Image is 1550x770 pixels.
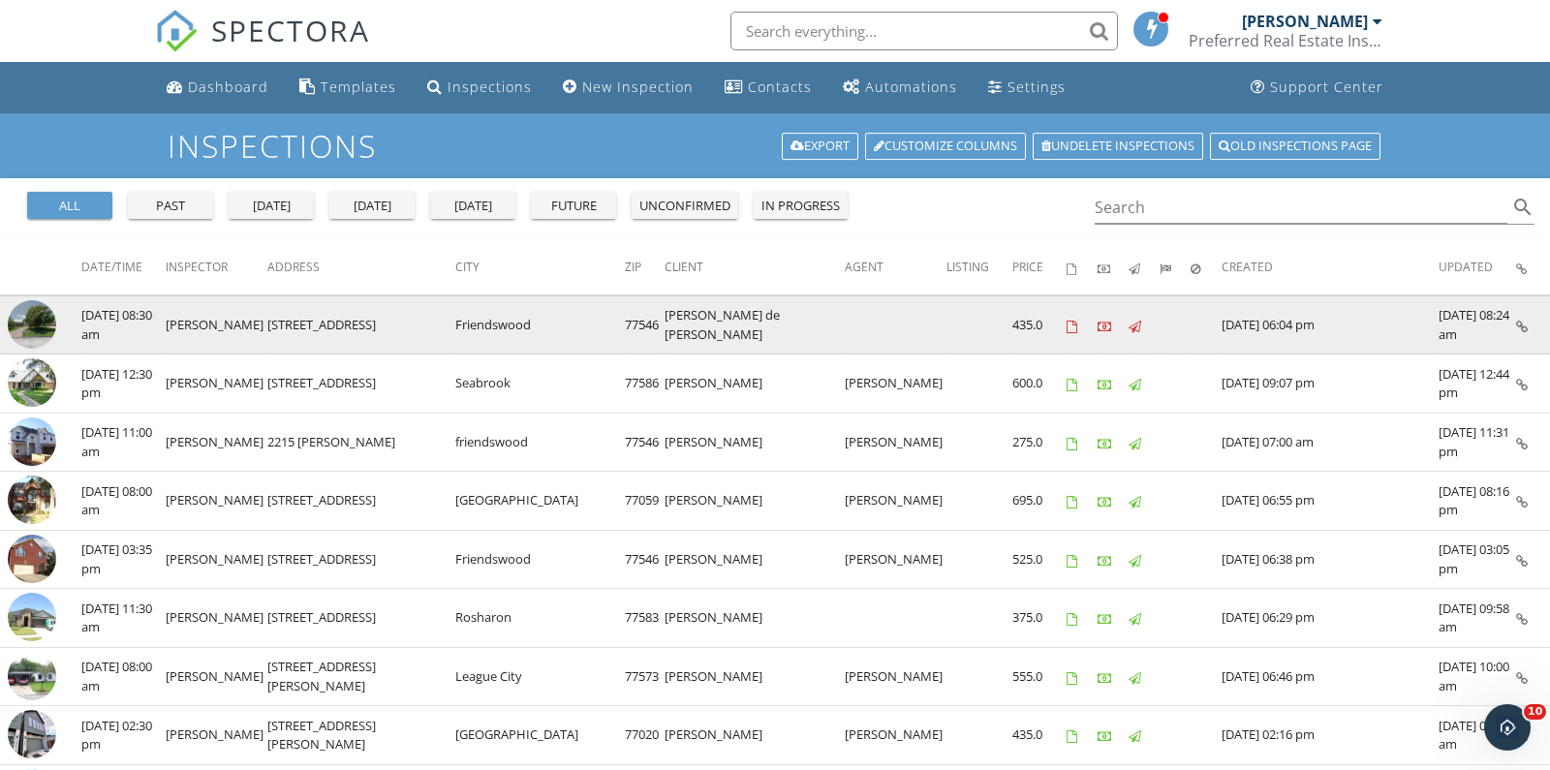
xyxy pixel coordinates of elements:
[1033,133,1203,160] a: Undelete inspections
[267,589,455,648] td: [STREET_ADDRESS]
[166,240,267,294] th: Inspector: Not sorted.
[782,133,858,160] a: Export
[1222,259,1273,275] span: Created
[188,77,268,96] div: Dashboard
[455,589,625,648] td: Rosharon
[582,77,694,96] div: New Inspection
[1439,240,1516,294] th: Updated: Not sorted.
[625,589,665,648] td: 77583
[1189,31,1382,50] div: Preferred Real Estate Inspections, PLLC.
[8,300,56,349] img: streetview
[267,706,455,765] td: [STREET_ADDRESS][PERSON_NAME]
[267,530,455,589] td: [STREET_ADDRESS]
[455,647,625,706] td: League City
[665,259,703,275] span: Client
[1012,240,1067,294] th: Price: Not sorted.
[166,354,267,414] td: [PERSON_NAME]
[1439,589,1516,648] td: [DATE] 09:58 am
[1012,530,1067,589] td: 525.0
[865,77,957,96] div: Automations
[1012,472,1067,531] td: 695.0
[845,354,946,414] td: [PERSON_NAME]
[845,647,946,706] td: [PERSON_NAME]
[455,413,625,472] td: friendswood
[81,647,166,706] td: [DATE] 08:00 am
[1012,589,1067,648] td: 375.0
[1222,472,1439,531] td: [DATE] 06:55 pm
[267,259,320,275] span: Address
[166,530,267,589] td: [PERSON_NAME]
[1439,413,1516,472] td: [DATE] 11:31 pm
[81,413,166,472] td: [DATE] 11:00 am
[8,710,56,758] img: image_processing2025092697yb7k19.jpeg
[1516,240,1550,294] th: Inspection Details: Not sorted.
[337,197,407,216] div: [DATE]
[448,77,532,96] div: Inspections
[1012,647,1067,706] td: 555.0
[625,413,665,472] td: 77546
[665,240,845,294] th: Client: Not sorted.
[159,70,276,106] a: Dashboard
[1511,196,1534,219] i: search
[845,530,946,589] td: [PERSON_NAME]
[1439,354,1516,414] td: [DATE] 12:44 pm
[8,593,56,641] img: image_processing20250926919cfwc0.jpeg
[717,70,820,106] a: Contacts
[166,413,267,472] td: [PERSON_NAME]
[1222,530,1439,589] td: [DATE] 06:38 pm
[166,647,267,706] td: [PERSON_NAME]
[625,706,665,765] td: 77020
[1439,472,1516,531] td: [DATE] 08:16 pm
[430,192,515,219] button: [DATE]
[455,240,625,294] th: City: Not sorted.
[81,530,166,589] td: [DATE] 03:35 pm
[980,70,1073,106] a: Settings
[81,240,166,294] th: Date/Time: Not sorted.
[1007,77,1066,96] div: Settings
[845,472,946,531] td: [PERSON_NAME]
[168,129,1382,163] h1: Inspections
[267,295,455,354] td: [STREET_ADDRESS]
[625,472,665,531] td: 77059
[8,476,56,524] img: image_processing2025092688yxadnt.jpeg
[1439,647,1516,706] td: [DATE] 10:00 am
[1012,354,1067,414] td: 600.0
[1439,295,1516,354] td: [DATE] 08:24 am
[1012,259,1043,275] span: Price
[1439,706,1516,765] td: [DATE] 06:51 am
[946,259,989,275] span: Listing
[166,589,267,648] td: [PERSON_NAME]
[665,413,845,472] td: [PERSON_NAME]
[27,192,112,219] button: all
[665,589,845,648] td: [PERSON_NAME]
[455,472,625,531] td: [GEOGRAPHIC_DATA]
[8,358,56,407] img: image_processing2025092776ptbbz2.jpeg
[835,70,965,106] a: Automations (Basic)
[155,26,370,67] a: SPECTORA
[748,77,812,96] div: Contacts
[1524,704,1546,720] span: 10
[438,197,508,216] div: [DATE]
[665,472,845,531] td: [PERSON_NAME]
[531,192,616,219] button: future
[455,295,625,354] td: Friendswood
[128,192,213,219] button: past
[1210,133,1380,160] a: Old inspections page
[625,530,665,589] td: 77546
[1222,295,1439,354] td: [DATE] 06:04 pm
[81,472,166,531] td: [DATE] 08:00 am
[1012,413,1067,472] td: 275.0
[166,259,228,275] span: Inspector
[1222,240,1439,294] th: Created: Not sorted.
[665,530,845,589] td: [PERSON_NAME]
[8,535,56,583] img: image_processing2025092676kole78.jpeg
[665,354,845,414] td: [PERSON_NAME]
[166,472,267,531] td: [PERSON_NAME]
[81,589,166,648] td: [DATE] 11:30 am
[1222,706,1439,765] td: [DATE] 02:16 pm
[1067,240,1098,294] th: Agreements signed: Not sorted.
[1270,77,1383,96] div: Support Center
[1191,240,1222,294] th: Canceled: Not sorted.
[1012,295,1067,354] td: 435.0
[321,77,396,96] div: Templates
